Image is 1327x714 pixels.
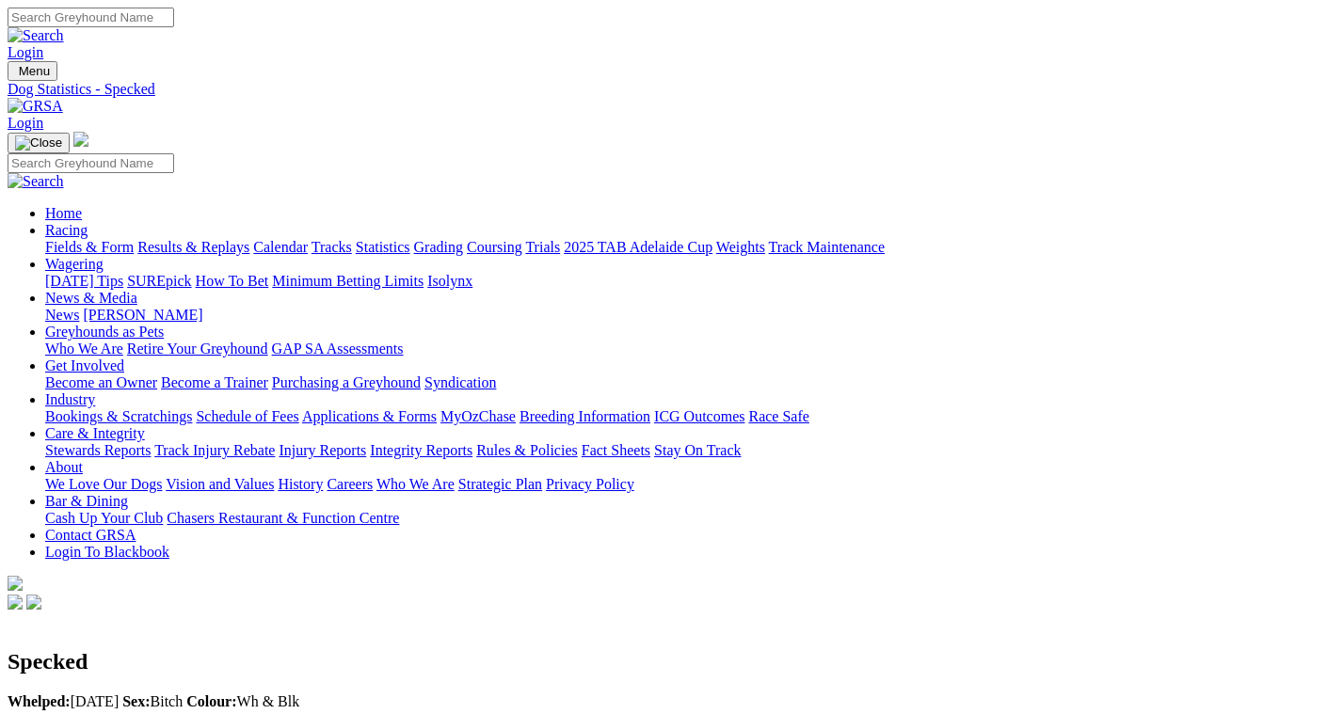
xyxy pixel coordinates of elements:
a: Become a Trainer [161,374,268,390]
a: Industry [45,391,95,407]
a: Tracks [312,239,352,255]
a: Bookings & Scratchings [45,408,192,424]
a: Purchasing a Greyhound [272,374,421,390]
a: Injury Reports [279,442,366,458]
span: Bitch [122,693,183,709]
a: History [278,476,323,492]
a: We Love Our Dogs [45,476,162,492]
a: Login [8,115,43,131]
div: News & Media [45,307,1319,324]
a: Track Maintenance [769,239,885,255]
a: Race Safe [748,408,808,424]
img: GRSA [8,98,63,115]
a: Care & Integrity [45,425,145,441]
a: Cash Up Your Club [45,510,163,526]
img: Close [15,135,62,151]
div: About [45,476,1319,493]
a: Syndication [424,374,496,390]
div: Care & Integrity [45,442,1319,459]
a: Track Injury Rebate [154,442,275,458]
img: twitter.svg [26,595,41,610]
a: Grading [414,239,463,255]
a: Applications & Forms [302,408,437,424]
a: Stay On Track [654,442,741,458]
a: How To Bet [196,273,269,289]
input: Search [8,153,174,173]
a: Dog Statistics - Specked [8,81,1319,98]
h2: Specked [8,649,1319,674]
a: Schedule of Fees [196,408,298,424]
img: Search [8,173,64,190]
a: News & Media [45,290,137,306]
a: Statistics [356,239,410,255]
a: Integrity Reports [370,442,472,458]
span: Wh & Blk [186,693,299,709]
img: logo-grsa-white.png [8,576,23,591]
div: Bar & Dining [45,510,1319,527]
a: Weights [716,239,765,255]
a: Rules & Policies [476,442,578,458]
b: Colour: [186,693,236,709]
input: Search [8,8,174,27]
span: [DATE] [8,693,119,709]
a: Minimum Betting Limits [272,273,424,289]
a: Contact GRSA [45,527,136,543]
div: Industry [45,408,1319,425]
a: Calendar [253,239,308,255]
a: MyOzChase [440,408,516,424]
a: Fact Sheets [582,442,650,458]
a: News [45,307,79,323]
a: Stewards Reports [45,442,151,458]
a: Careers [327,476,373,492]
img: logo-grsa-white.png [73,132,88,147]
a: Get Involved [45,357,124,373]
a: 2025 TAB Adelaide Cup [564,239,712,255]
span: Menu [19,64,50,78]
a: Who We Are [45,341,123,357]
a: Retire Your Greyhound [127,341,268,357]
div: Racing [45,239,1319,256]
a: Fields & Form [45,239,134,255]
a: Chasers Restaurant & Function Centre [167,510,399,526]
a: Who We Are [376,476,455,492]
a: About [45,459,83,475]
a: Privacy Policy [546,476,634,492]
a: Become an Owner [45,374,157,390]
a: Breeding Information [520,408,650,424]
img: facebook.svg [8,595,23,610]
a: Trials [525,239,560,255]
a: SUREpick [127,273,191,289]
a: Results & Replays [137,239,249,255]
a: Login [8,44,43,60]
a: Wagering [45,256,104,272]
div: Get Involved [45,374,1319,391]
a: Bar & Dining [45,493,128,509]
a: [DATE] Tips [45,273,123,289]
div: Wagering [45,273,1319,290]
a: Coursing [467,239,522,255]
img: Search [8,27,64,44]
a: Vision and Values [166,476,274,492]
a: ICG Outcomes [654,408,744,424]
b: Sex: [122,693,150,709]
b: Whelped: [8,693,71,709]
a: Greyhounds as Pets [45,324,164,340]
a: Login To Blackbook [45,544,169,560]
a: Racing [45,222,88,238]
a: [PERSON_NAME] [83,307,202,323]
button: Toggle navigation [8,133,70,153]
a: Home [45,205,82,221]
a: Strategic Plan [458,476,542,492]
a: GAP SA Assessments [272,341,404,357]
a: Isolynx [427,273,472,289]
button: Toggle navigation [8,61,57,81]
div: Greyhounds as Pets [45,341,1319,357]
